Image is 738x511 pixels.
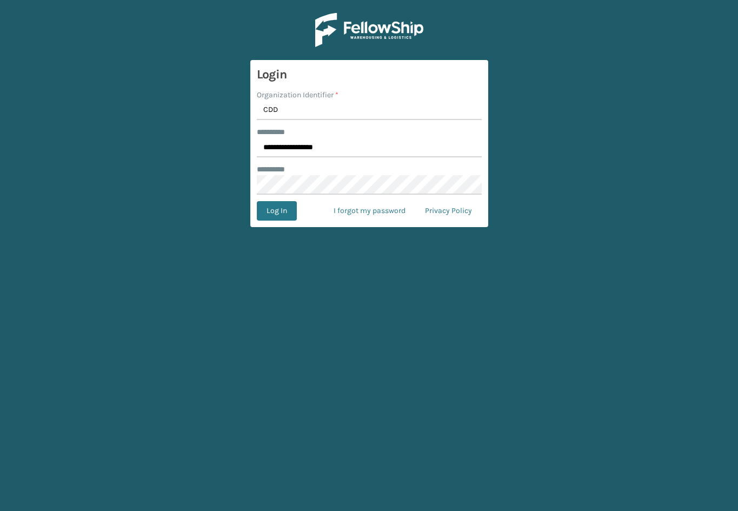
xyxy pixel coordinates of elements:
[257,201,297,221] button: Log In
[257,67,482,83] h3: Login
[415,201,482,221] a: Privacy Policy
[324,201,415,221] a: I forgot my password
[257,89,338,101] label: Organization Identifier
[315,13,423,47] img: Logo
